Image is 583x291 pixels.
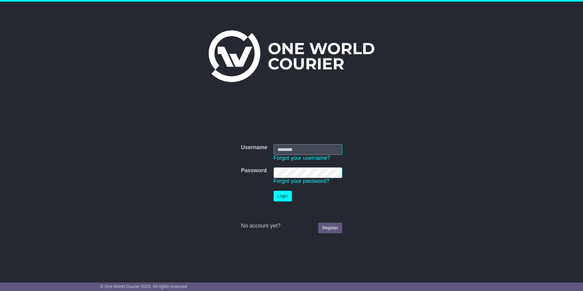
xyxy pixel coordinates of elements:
a: Forgot your username? [274,155,330,161]
span: © One World Courier 2025. All rights reserved. [100,284,188,289]
a: Register [318,223,342,233]
a: Forgot your password? [274,178,329,184]
label: Username [241,144,267,151]
button: Login [274,191,292,201]
label: Password [241,167,267,174]
div: No account yet? [241,223,342,229]
img: One World [209,30,374,82]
